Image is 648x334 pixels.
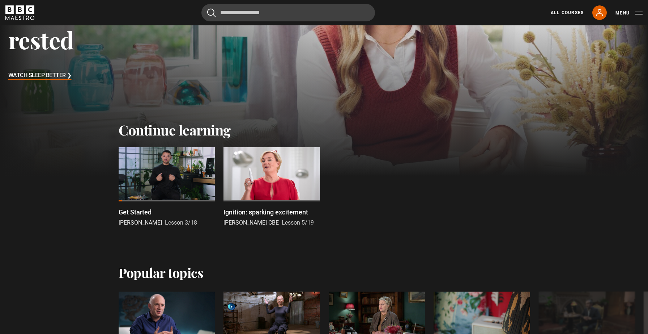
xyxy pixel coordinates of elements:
a: Get Started [PERSON_NAME] Lesson 3/18 [119,147,215,227]
p: Get Started [119,207,152,217]
span: Lesson 5/19 [282,219,314,226]
span: Lesson 3/18 [165,219,197,226]
input: Search [201,4,375,21]
a: All Courses [551,9,584,16]
span: [PERSON_NAME] [119,219,162,226]
h3: Watch Sleep Better ❯ [8,70,72,81]
svg: BBC Maestro [5,5,34,20]
a: Ignition: sparking excitement [PERSON_NAME] CBE Lesson 5/19 [223,147,320,227]
span: [PERSON_NAME] CBE [223,219,279,226]
button: Toggle navigation [615,9,643,17]
h2: Continue learning [119,122,529,138]
button: Submit the search query [207,8,216,17]
p: Ignition: sparking excitement [223,207,308,217]
h2: Popular topics [119,265,203,280]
